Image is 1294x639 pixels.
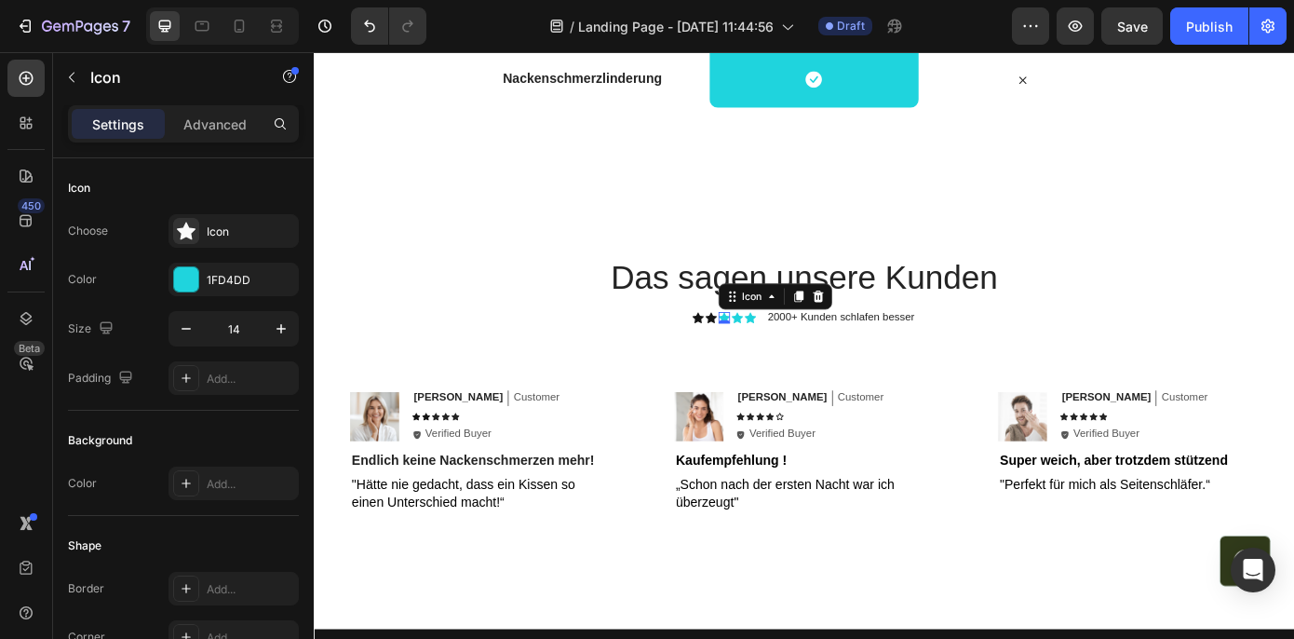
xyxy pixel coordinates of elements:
[68,180,90,197] div: Icon
[14,341,45,356] div: Beta
[68,580,104,597] div: Border
[68,432,132,449] div: Background
[837,18,865,34] span: Draft
[351,7,426,45] div: Undo/Redo
[517,294,684,309] p: 2000+ Kunden schlafen besser
[207,581,294,598] div: Add...
[207,224,294,240] div: Icon
[92,115,144,134] p: Settings
[412,485,662,521] span: „Schon nach der ersten Nacht war ich überzeugt"
[314,52,1294,639] iframe: Design area
[597,386,649,401] p: Customer
[207,476,294,493] div: Add...
[41,387,97,443] img: gempages_575275635602096978-7785992e-9380-4264-abc6-ac0c84869b91.png
[1170,7,1248,45] button: Publish
[68,317,117,342] div: Size
[779,387,835,443] img: gempages_575275635602096978-40b1cdbf-181c-4ade-94b9-edd73df18d2d.png
[227,386,279,401] p: Customer
[411,387,466,443] img: gempages_575275635602096978-2c49cf57-edb5-4b82-9d77-b9f587291f21.png
[207,272,294,289] div: 1FD4DD
[183,115,247,134] p: Advanced
[68,223,108,239] div: Choose
[578,17,774,36] span: Landing Page - [DATE] 11:44:56
[68,537,101,554] div: Shape
[483,386,585,401] p: [PERSON_NAME]
[43,456,336,476] p: Endlich keine Nackenschmerzen mehr!
[90,66,249,88] p: Icon
[1101,7,1163,45] button: Save
[781,457,1041,473] span: Super weich, aber trotzdem stützend
[207,371,294,387] div: Add...
[68,271,97,288] div: Color
[781,485,1020,501] span: "Perfekt für mich als Seitenschläfer.“
[965,386,1018,401] p: Customer
[1231,548,1275,592] div: Open Intercom Messenger
[19,231,1099,283] h2: Das sagen unsere Kunden
[865,428,940,443] p: Verified Buyer
[127,428,202,443] p: Verified Buyer
[852,386,953,401] p: [PERSON_NAME]
[68,366,137,391] div: Padding
[122,15,130,37] p: 7
[496,428,572,443] p: Verified Buyer
[7,7,139,45] button: 7
[412,457,539,473] span: Kaufempfehlung !
[43,485,297,521] span: "Hätte nie gedacht, dass ein Kissen so einen Unterschied macht!“
[18,198,45,213] div: 450
[1117,19,1148,34] span: Save
[1186,17,1233,36] div: Publish
[68,475,97,492] div: Color
[570,17,574,36] span: /
[114,386,215,401] p: [PERSON_NAME]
